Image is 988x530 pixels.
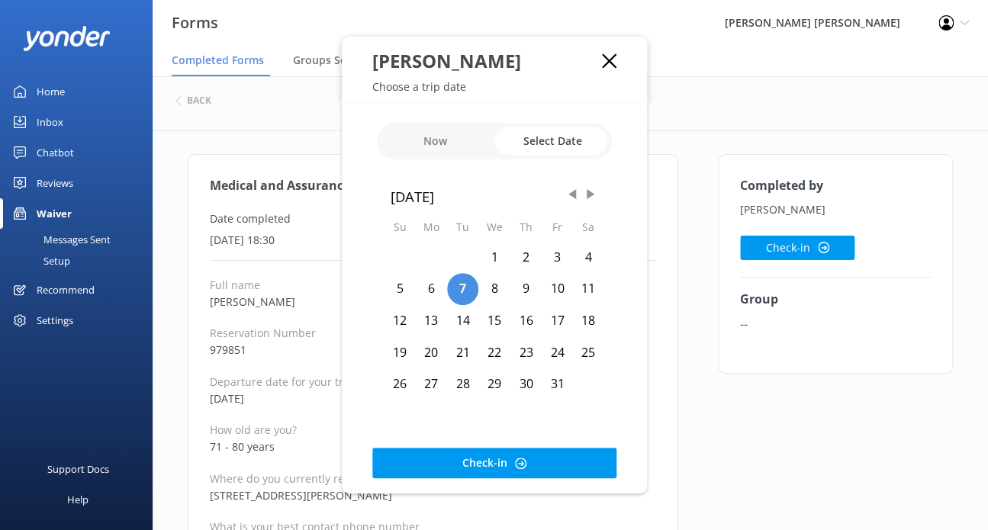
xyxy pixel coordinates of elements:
div: Thu Oct 23 2025 [510,337,542,369]
span: Next Month [583,187,598,202]
div: Thu Oct 30 2025 [510,368,542,400]
abbr: Friday [552,220,562,234]
div: Fri Oct 24 2025 [542,337,573,369]
abbr: Thursday [520,220,533,234]
div: Sun Oct 19 2025 [385,337,416,369]
div: Wed Oct 15 2025 [478,305,510,337]
div: Tue Oct 28 2025 [447,368,478,400]
div: Tue Oct 21 2025 [447,337,478,369]
div: Tue Oct 07 2025 [447,273,478,305]
div: Wed Oct 08 2025 [478,273,510,305]
p: Choose a trip date [342,79,647,94]
div: Sat Oct 18 2025 [573,305,604,337]
div: Wed Oct 01 2025 [478,242,510,274]
div: Sun Oct 12 2025 [385,305,416,337]
div: Mon Oct 20 2025 [415,337,447,369]
div: Tue Oct 14 2025 [447,305,478,337]
button: Close [602,53,616,69]
div: Mon Oct 13 2025 [415,305,447,337]
div: Thu Oct 02 2025 [510,242,542,274]
div: Sun Oct 26 2025 [385,368,416,400]
div: [PERSON_NAME] [372,48,602,73]
div: Fri Oct 03 2025 [542,242,573,274]
div: Wed Oct 29 2025 [478,368,510,400]
div: Sat Oct 04 2025 [573,242,604,274]
div: [DATE] [391,185,598,207]
div: Thu Oct 16 2025 [510,305,542,337]
div: Wed Oct 22 2025 [478,337,510,369]
div: Thu Oct 09 2025 [510,273,542,305]
div: Fri Oct 10 2025 [542,273,573,305]
div: Sun Oct 05 2025 [385,273,416,305]
div: Mon Oct 06 2025 [415,273,447,305]
abbr: Sunday [393,220,406,234]
span: Previous Month [565,187,580,202]
abbr: Saturday [582,220,594,234]
abbr: Monday [423,220,439,234]
div: Mon Oct 27 2025 [415,368,447,400]
div: Sat Oct 11 2025 [573,273,604,305]
abbr: Tuesday [456,220,469,234]
div: Sat Oct 25 2025 [573,337,604,369]
abbr: Wednesday [487,220,503,234]
div: Fri Oct 31 2025 [542,368,573,400]
button: Check-in [372,448,616,478]
div: Fri Oct 17 2025 [542,305,573,337]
